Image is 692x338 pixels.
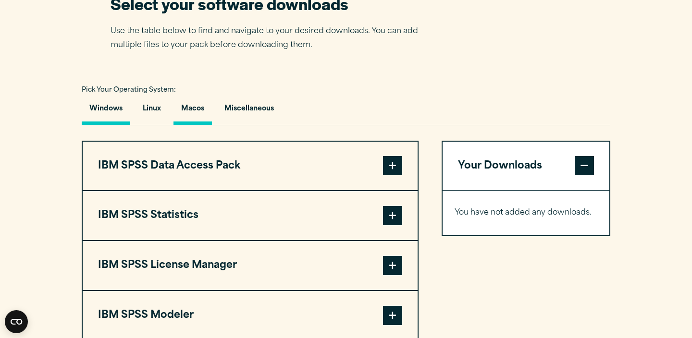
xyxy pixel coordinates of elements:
p: You have not added any downloads. [455,206,597,220]
button: IBM SPSS License Manager [83,241,418,290]
button: Windows [82,97,130,125]
button: IBM SPSS Statistics [83,191,418,240]
p: Use the table below to find and navigate to your desired downloads. You can add multiple files to... [111,24,432,52]
button: Miscellaneous [217,97,282,125]
span: Pick Your Operating System: [82,87,176,93]
div: Your Downloads [443,190,609,235]
button: Linux [135,97,169,125]
button: Your Downloads [443,142,609,191]
button: Open CMP widget [5,310,28,333]
button: Macos [173,97,212,125]
button: IBM SPSS Data Access Pack [83,142,418,191]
